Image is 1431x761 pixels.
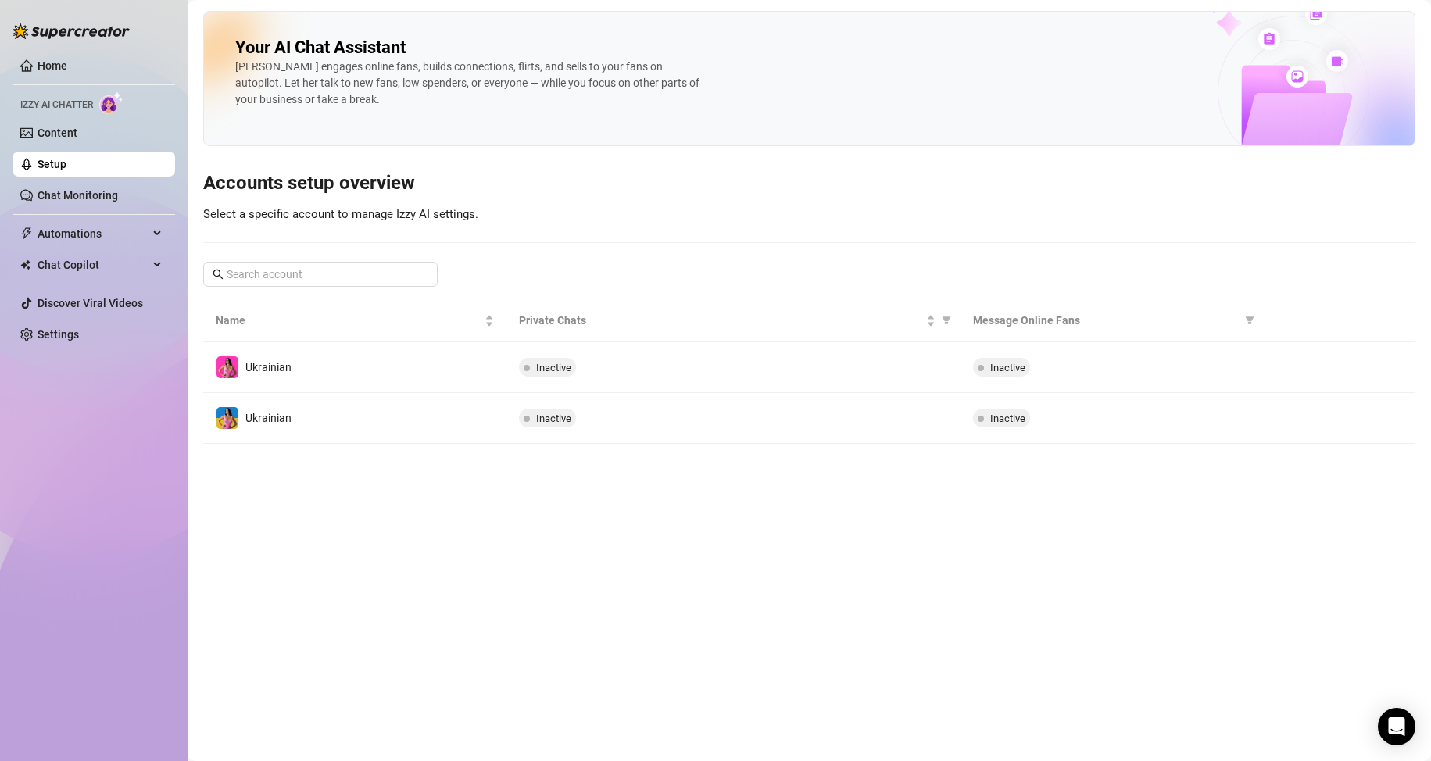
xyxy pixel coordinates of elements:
[20,259,30,270] img: Chat Copilot
[38,59,67,72] a: Home
[235,37,406,59] h2: Your AI Chat Assistant
[38,221,148,246] span: Automations
[203,171,1415,196] h3: Accounts setup overview
[38,189,118,202] a: Chat Monitoring
[216,312,481,329] span: Name
[227,266,416,283] input: Search account
[20,227,33,240] span: thunderbolt
[1245,316,1254,325] span: filter
[506,299,961,342] th: Private Chats
[245,412,292,424] span: Ukrainian
[939,309,954,332] span: filter
[13,23,130,39] img: logo-BBDzfeDw.svg
[990,362,1025,373] span: Inactive
[536,362,571,373] span: Inactive
[38,127,77,139] a: Content
[213,269,224,280] span: search
[519,312,924,329] span: Private Chats
[245,361,292,373] span: Ukrainian
[203,207,478,221] span: Select a specific account to manage Izzy AI settings.
[20,98,93,113] span: Izzy AI Chatter
[990,413,1025,424] span: Inactive
[38,297,143,309] a: Discover Viral Videos
[99,91,123,114] img: AI Chatter
[216,356,238,378] img: Ukrainian
[203,299,506,342] th: Name
[38,328,79,341] a: Settings
[1378,708,1415,745] div: Open Intercom Messenger
[38,158,66,170] a: Setup
[942,316,951,325] span: filter
[38,252,148,277] span: Chat Copilot
[235,59,704,108] div: [PERSON_NAME] engages online fans, builds connections, flirts, and sells to your fans on autopilo...
[216,407,238,429] img: Ukrainian
[1242,309,1257,332] span: filter
[536,413,571,424] span: Inactive
[973,312,1239,329] span: Message Online Fans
